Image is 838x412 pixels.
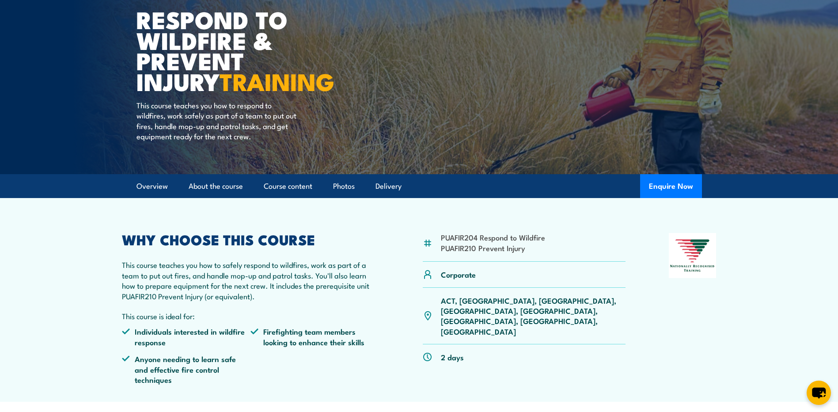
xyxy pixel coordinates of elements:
li: Firefighting team members looking to enhance their skills [250,326,379,347]
p: This course teaches you how to respond to wildfires, work safely as part of a team to put out fir... [137,100,298,141]
p: Corporate [441,269,476,279]
p: ACT, [GEOGRAPHIC_DATA], [GEOGRAPHIC_DATA], [GEOGRAPHIC_DATA], [GEOGRAPHIC_DATA], [GEOGRAPHIC_DATA... [441,295,626,337]
button: Enquire Now [640,174,702,198]
li: PUAFIR204 Respond to Wildfire [441,232,545,242]
h2: WHY CHOOSE THIS COURSE [122,233,380,245]
a: Overview [137,175,168,198]
button: chat-button [807,381,831,405]
a: Delivery [375,175,402,198]
li: PUAFIR210 Prevent Injury [441,243,545,253]
p: This course is ideal for: [122,311,380,321]
strong: TRAINING [220,62,334,99]
a: About the course [189,175,243,198]
h1: Respond to Wildfire & Prevent Injury [137,9,355,92]
li: Anyone needing to learn safe and effective fire control techniques [122,354,251,385]
a: Course content [264,175,312,198]
p: This course teaches you how to safely respond to wildfires, work as part of a team to put out fir... [122,259,380,301]
li: Individuals interested in wildfire response [122,326,251,347]
a: Photos [333,175,355,198]
img: Nationally Recognised Training logo. [669,233,717,278]
p: 2 days [441,352,464,362]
